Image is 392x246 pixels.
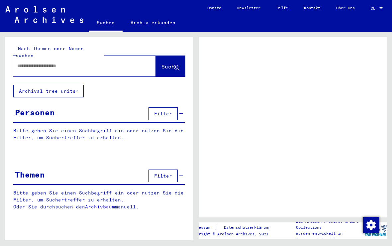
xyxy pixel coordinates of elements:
[156,56,185,76] button: Suche
[189,224,278,231] div: |
[189,231,278,237] p: Copyright © Arolsen Archives, 2021
[148,107,178,120] button: Filter
[371,6,378,11] span: DE
[161,63,178,70] span: Suche
[89,15,123,32] a: Suchen
[16,46,84,59] mat-label: Nach Themen oder Namen suchen
[85,204,115,210] a: Archivbaum
[123,15,183,31] a: Archiv erkunden
[154,111,172,117] span: Filter
[363,217,379,233] img: Zustimmung ändern
[296,230,363,242] p: wurden entwickelt in Partnerschaft mit
[148,170,178,182] button: Filter
[13,189,185,210] p: Bitte geben Sie einen Suchbegriff ein oder nutzen Sie die Filter, um Suchertreffer zu erhalten. O...
[154,173,172,179] span: Filter
[13,85,84,97] button: Archival tree units
[219,224,278,231] a: Datenschutzerklärung
[15,169,45,181] div: Themen
[189,224,216,231] a: Impressum
[13,127,185,141] p: Bitte geben Sie einen Suchbegriff ein oder nutzen Sie die Filter, um Suchertreffer zu erhalten.
[15,106,55,118] div: Personen
[296,218,363,230] p: Die Arolsen Archives Online-Collections
[5,6,83,23] img: Arolsen_neg.svg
